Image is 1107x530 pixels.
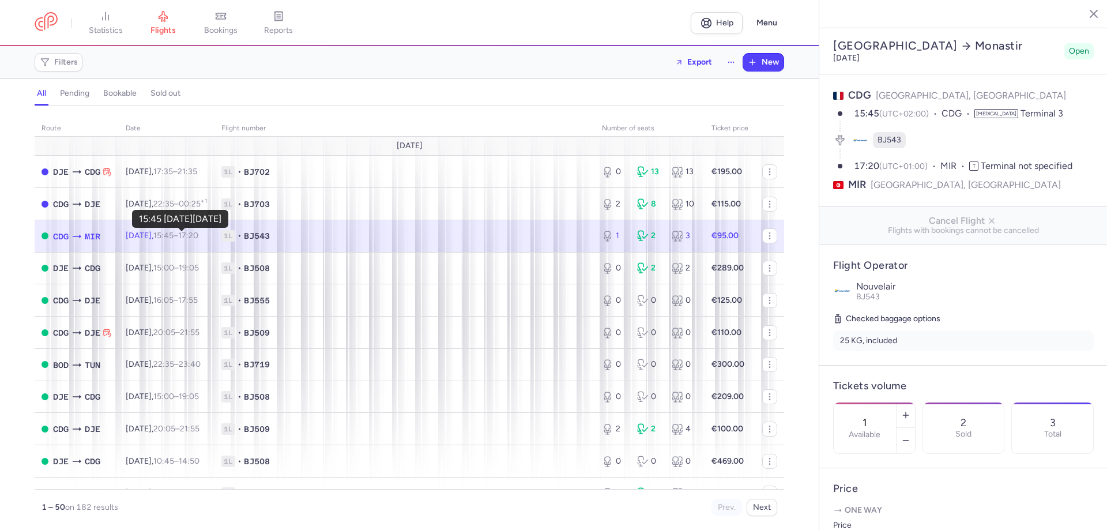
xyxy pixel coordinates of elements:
[833,330,1094,351] li: 25 KG, included
[85,390,100,403] span: CDG
[602,166,628,178] div: 0
[244,295,270,306] span: BJ555
[668,53,720,72] button: Export
[238,423,242,435] span: •
[103,88,137,99] h4: bookable
[153,328,199,337] span: –
[672,262,698,274] div: 2
[879,109,929,119] span: (UTC+02:00)
[711,328,741,337] strong: €110.00
[201,197,207,205] sup: +1
[180,328,199,337] time: 21:55
[672,456,698,467] div: 0
[85,455,100,468] span: CDG
[153,456,199,466] span: –
[981,160,1072,171] span: Terminal not specified
[238,230,242,242] span: •
[672,166,698,178] div: 13
[637,295,663,306] div: 0
[85,326,100,339] span: DJE
[153,488,199,498] span: –
[672,295,698,306] div: 0
[244,327,270,339] span: BJ509
[833,482,1094,495] h4: Price
[264,25,293,36] span: reports
[178,231,198,240] time: 17:20
[711,424,743,434] strong: €100.00
[179,263,199,273] time: 19:05
[221,230,235,242] span: 1L
[637,456,663,467] div: 0
[244,456,270,467] span: BJ508
[637,327,663,339] div: 0
[602,230,628,242] div: 1
[85,359,100,371] span: TUN
[833,505,1094,516] p: One way
[53,166,69,178] span: DJE
[42,502,65,512] strong: 1 – 50
[153,295,174,305] time: 16:05
[53,487,69,500] span: TUN
[126,295,198,305] span: [DATE],
[126,456,199,466] span: [DATE],
[178,295,198,305] time: 17:55
[238,391,242,403] span: •
[602,423,628,435] div: 2
[238,487,242,499] span: •
[833,312,1094,326] h5: Checked baggage options
[711,392,744,401] strong: €209.00
[691,12,743,34] a: Help
[637,423,663,435] div: 2
[221,198,235,210] span: 1L
[221,391,235,403] span: 1L
[214,120,595,137] th: Flight number
[238,295,242,306] span: •
[35,54,82,71] button: Filters
[85,262,100,275] span: CDG
[602,487,628,499] div: 0
[602,391,628,403] div: 0
[35,120,119,137] th: route
[672,230,698,242] div: 3
[244,198,270,210] span: BJ703
[153,456,174,466] time: 10:45
[85,230,100,243] span: MIR
[711,199,741,209] strong: €115.00
[637,359,663,370] div: 0
[153,424,199,434] span: –
[876,90,1066,101] span: [GEOGRAPHIC_DATA], [GEOGRAPHIC_DATA]
[833,39,1060,53] h2: [GEOGRAPHIC_DATA] Monastir
[153,392,174,401] time: 15:00
[955,430,972,439] p: Sold
[672,423,698,435] div: 4
[711,295,742,305] strong: €125.00
[672,391,698,403] div: 0
[126,199,207,209] span: [DATE],
[89,25,123,36] span: statistics
[153,359,174,369] time: 22:35
[126,424,199,434] span: [DATE],
[711,231,739,240] strong: €95.00
[856,292,880,302] span: BJ543
[153,231,174,240] time: 15:45
[178,167,197,176] time: 21:35
[221,423,235,435] span: 1L
[672,327,698,339] div: 0
[85,198,100,211] span: DJE
[711,359,744,369] strong: €300.00
[711,263,744,273] strong: €289.00
[961,417,966,428] p: 2
[54,58,78,67] span: Filters
[238,166,242,178] span: •
[153,359,201,369] span: –
[244,359,270,370] span: BJ719
[637,391,663,403] div: 0
[602,359,628,370] div: 0
[153,392,199,401] span: –
[179,359,201,369] time: 23:40
[221,456,235,467] span: 1L
[244,262,270,274] span: BJ508
[848,178,866,192] span: MIR
[126,488,199,498] span: [DATE],
[672,487,698,499] div: 4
